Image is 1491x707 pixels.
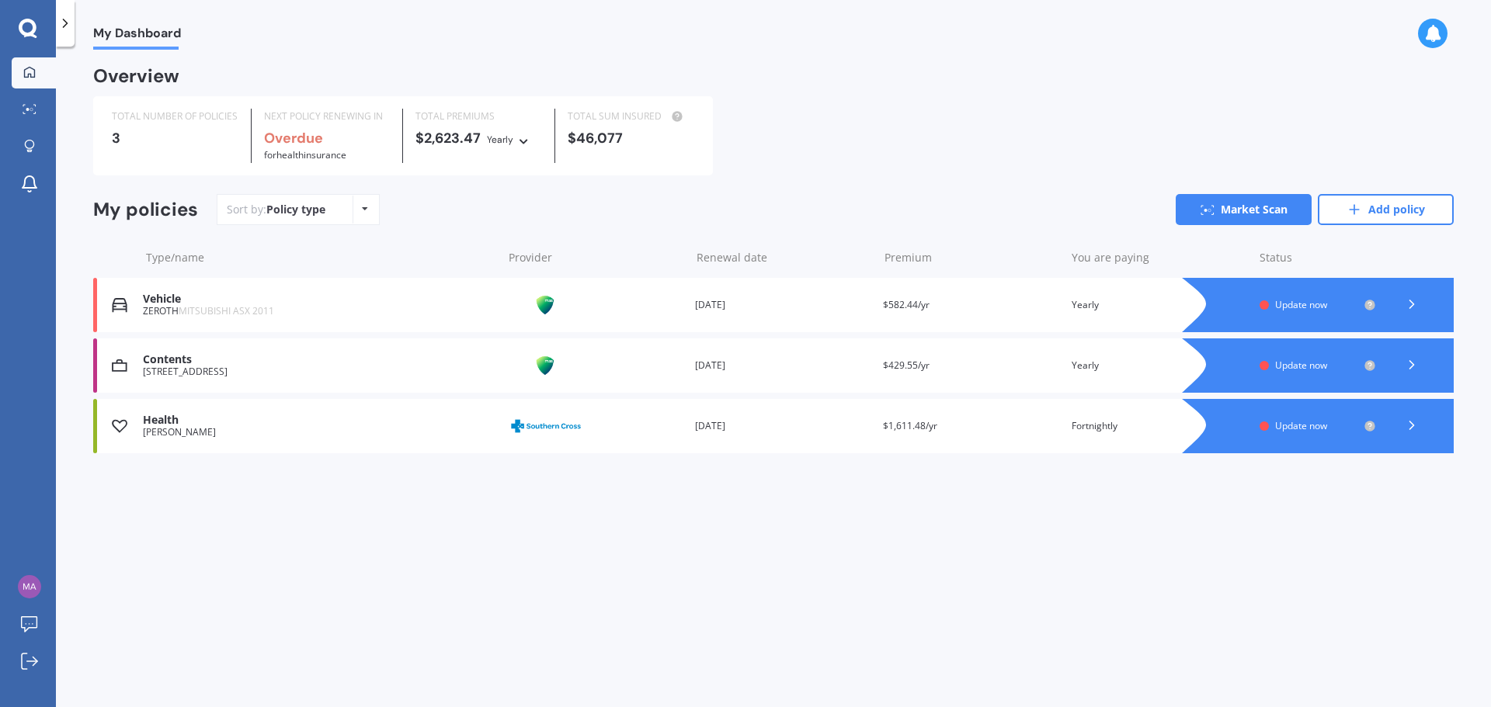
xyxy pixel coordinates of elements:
[143,427,495,438] div: [PERSON_NAME]
[1072,418,1247,434] div: Fortnightly
[509,250,684,265] div: Provider
[112,358,127,373] img: Contents
[143,366,495,377] div: [STREET_ADDRESS]
[1072,358,1247,373] div: Yearly
[264,109,391,124] div: NEXT POLICY RENEWING IN
[1275,359,1327,372] span: Update now
[227,202,325,217] div: Sort by:
[487,132,513,147] div: Yearly
[883,298,930,311] span: $582.44/yr
[1176,194,1312,225] a: Market Scan
[112,297,127,313] img: Vehicle
[1318,194,1454,225] a: Add policy
[507,351,585,380] img: MAS
[146,250,496,265] div: Type/name
[1260,250,1376,265] div: Status
[93,26,181,47] span: My Dashboard
[179,304,274,317] span: MITSUBISHI ASX 2011
[143,306,495,317] div: ZEROTH
[415,109,542,124] div: TOTAL PREMIUMS
[885,250,1060,265] div: Premium
[93,199,198,221] div: My policies
[507,290,585,320] img: MAS
[143,293,495,306] div: Vehicle
[568,109,694,124] div: TOTAL SUM INSURED
[1072,297,1247,313] div: Yearly
[112,109,238,124] div: TOTAL NUMBER OF POLICIES
[1275,419,1327,432] span: Update now
[93,68,179,84] div: Overview
[266,202,325,217] div: Policy type
[883,419,937,432] span: $1,611.48/yr
[695,358,871,373] div: [DATE]
[264,148,346,161] span: for Health insurance
[112,418,127,434] img: Health
[415,130,542,147] div: $2,623.47
[697,250,872,265] div: Renewal date
[264,129,323,147] b: Overdue
[883,359,930,372] span: $429.55/yr
[507,411,585,441] img: Southern Cross
[1275,298,1327,311] span: Update now
[18,575,41,598] img: 207059dc14fbb63923b321cf6842bd85
[695,418,871,434] div: [DATE]
[143,414,495,427] div: Health
[143,353,495,366] div: Contents
[112,130,238,146] div: 3
[695,297,871,313] div: [DATE]
[1072,250,1247,265] div: You are paying
[568,130,694,146] div: $46,077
